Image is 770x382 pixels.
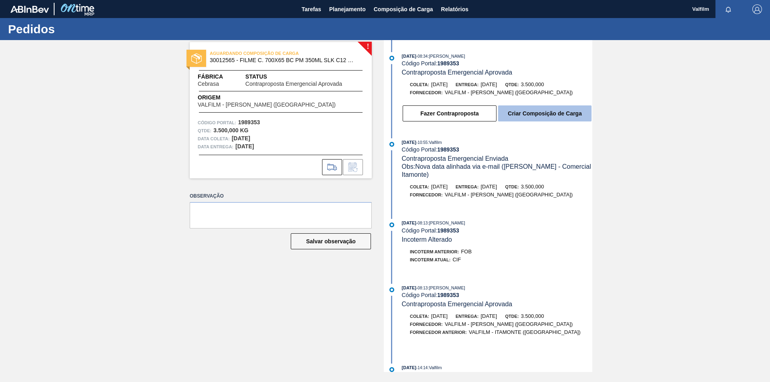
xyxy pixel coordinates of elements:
span: : [PERSON_NAME] [428,54,465,59]
span: Contraproposta Emergencial Aprovada [402,69,513,76]
span: : Valfilm [428,365,442,370]
span: Incoterm Alterado [402,236,452,243]
span: Fornecedor Anterior: [410,330,467,335]
span: Contraproposta Emergencial Aprovada [402,301,513,307]
span: VALFILM - [PERSON_NAME] ([GEOGRAPHIC_DATA]) [445,192,573,198]
span: Status [245,73,364,81]
span: Qtde: [505,82,519,87]
span: Fornecedor: [410,192,443,197]
span: Incoterm Atual: [410,257,450,262]
button: Salvar observação [291,233,371,249]
span: [DATE] [431,81,448,87]
span: [DATE] [480,184,497,190]
span: [DATE] [480,313,497,319]
span: VALFILM - [PERSON_NAME] ([GEOGRAPHIC_DATA]) [445,89,573,95]
button: Criar Composição de Carga [498,105,592,121]
span: [DATE] [402,54,416,59]
span: Data coleta: [198,135,230,143]
span: VALFILM - [PERSON_NAME] ([GEOGRAPHIC_DATA]) [445,321,573,327]
img: atual [389,222,394,227]
strong: 1989353 [437,292,459,298]
span: [DATE] [402,220,416,225]
img: atual [389,367,394,372]
img: status [191,53,202,64]
span: [DATE] [402,140,416,145]
span: Coleta: [410,184,429,189]
img: TNhmsLtSVTkK8tSr43FrP2fwEKptu5GPRR3wAAAABJRU5ErkJggg== [10,6,49,13]
span: Obs: Nova data alinhada via e-mail ([PERSON_NAME] - Comercial Itamonte) [402,163,593,178]
span: Contraproposta Emergencial Aprovada [245,81,342,87]
span: Contraproposta Emergencial Enviada [402,155,509,162]
span: Entrega: [456,184,478,189]
strong: 1989353 [238,119,260,125]
span: Coleta: [410,82,429,87]
span: Entrega: [456,82,478,87]
span: Relatórios [441,4,468,14]
span: 3.500,000 [521,313,544,319]
span: Coleta: [410,314,429,319]
span: [DATE] [431,184,448,190]
span: - 08:13 [416,221,428,225]
span: 30012565 - FILME C. 700X65 BC PM 350ML SLK C12 429 [210,57,355,63]
span: Planejamento [329,4,366,14]
div: Ir para Composição de Carga [322,159,342,175]
button: Notificações [715,4,741,15]
strong: 3.500,000 KG [213,127,248,133]
h1: Pedidos [8,24,150,34]
span: Qtde: [505,314,519,319]
span: [DATE] [480,81,497,87]
span: : [PERSON_NAME] [428,285,465,290]
div: Código Portal: [402,60,592,67]
span: - 08:13 [416,286,428,290]
span: FOB [461,249,472,255]
button: Fazer Contraproposta [403,105,496,121]
span: : [PERSON_NAME] [428,220,465,225]
span: Fornecedor: [410,90,443,95]
span: Entrega: [456,314,478,319]
span: VALFILM - ITAMONTE ([GEOGRAPHIC_DATA]) [469,329,581,335]
span: Qtde: [505,184,519,189]
div: Código Portal: [402,227,592,234]
span: [DATE] [402,285,416,290]
span: [DATE] [402,365,416,370]
img: atual [389,142,394,147]
span: Tarefas [302,4,321,14]
span: 3.500,000 [521,184,544,190]
span: [DATE] [431,313,448,319]
span: Incoterm Anterior: [410,249,459,254]
strong: [DATE] [235,143,254,150]
strong: 1989353 [437,372,459,378]
strong: 1989353 [437,227,459,234]
span: 3.500,000 [521,81,544,87]
strong: [DATE] [232,135,250,141]
span: CIF [452,257,461,263]
div: Código Portal: [402,372,592,378]
div: Código Portal: [402,146,592,153]
strong: 1989353 [437,146,459,153]
span: Fornecedor: [410,322,443,327]
span: - 08:34 [416,54,428,59]
span: Origem [198,93,359,102]
span: Qtde : [198,127,211,135]
span: - 10:55 [416,140,428,145]
strong: 1989353 [437,60,459,67]
span: AGUARDANDO COMPOSIÇÃO DE CARGA [210,49,322,57]
div: Informar alteração no pedido [343,159,363,175]
span: Data entrega: [198,143,233,151]
div: Código Portal: [402,292,592,298]
span: Composição de Carga [374,4,433,14]
span: - 14:14 [416,366,428,370]
label: Observação [190,190,372,202]
span: : Valfilm [428,140,442,145]
span: VALFILM - [PERSON_NAME] ([GEOGRAPHIC_DATA]) [198,102,336,108]
span: Fábrica [198,73,244,81]
span: Código Portal: [198,119,236,127]
img: atual [389,287,394,292]
img: atual [389,56,394,61]
img: Logout [752,4,762,14]
span: Cebrasa [198,81,219,87]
